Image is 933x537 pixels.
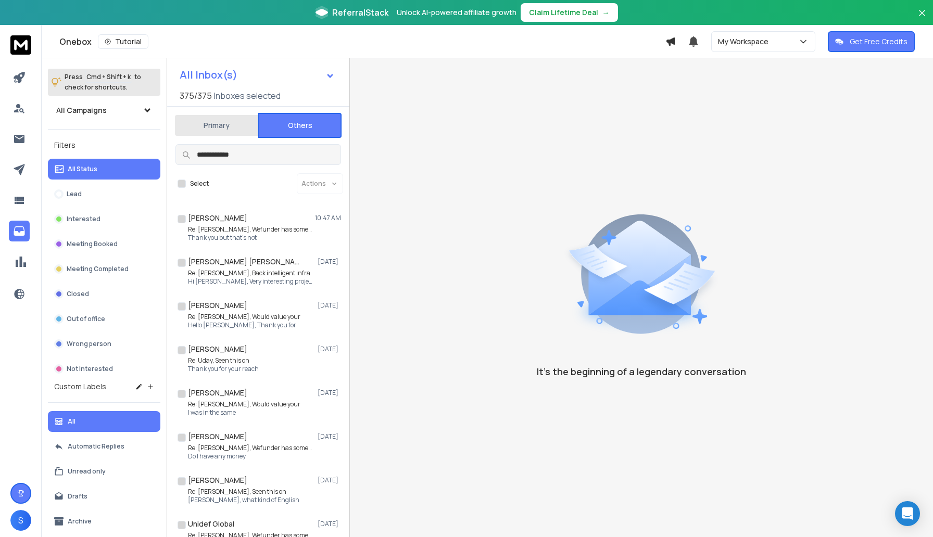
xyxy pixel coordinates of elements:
p: Do l have any money [188,452,313,461]
h1: [PERSON_NAME] [188,213,247,223]
h1: Unidef Global [188,519,234,529]
p: Meeting Completed [67,265,129,273]
button: Meeting Completed [48,259,160,279]
h1: [PERSON_NAME] [188,344,247,354]
p: Archive [68,517,92,526]
button: All Campaigns [48,100,160,121]
p: My Workspace [718,36,773,47]
h3: Filters [48,138,160,152]
button: Closed [48,284,160,304]
p: 10:47 AM [315,214,341,222]
p: Re: [PERSON_NAME], Wefunder has something [188,225,313,234]
p: Re: [PERSON_NAME], Wefunder has something [188,444,313,452]
p: [DATE] [318,345,341,353]
p: It’s the beginning of a legendary conversation [537,364,746,379]
button: Out of office [48,309,160,329]
p: Interested [67,215,100,223]
p: [DATE] [318,520,341,528]
div: Open Intercom Messenger [895,501,920,526]
p: [DATE] [318,301,341,310]
h1: [PERSON_NAME] [188,300,247,311]
div: Onebox [59,34,665,49]
button: Automatic Replies [48,436,160,457]
h1: All Inbox(s) [180,70,237,80]
span: Cmd + Shift + k [85,71,132,83]
label: Select [190,180,209,188]
button: All [48,411,160,432]
p: Press to check for shortcuts. [65,72,141,93]
p: [DATE] [318,476,341,484]
p: I was in the same [188,408,300,417]
h1: [PERSON_NAME] [PERSON_NAME] [188,257,302,267]
p: Drafts [68,492,87,501]
span: → [602,7,610,18]
button: Unread only [48,461,160,482]
p: [DATE] [318,389,341,397]
h3: Custom Labels [54,381,106,392]
p: Unlock AI-powered affiliate growth [397,7,516,18]
button: Wrong person [48,334,160,354]
h1: All Campaigns [56,105,107,116]
button: Archive [48,511,160,532]
button: S [10,510,31,531]
p: [DATE] [318,432,341,441]
h1: [PERSON_NAME] [188,388,247,398]
button: Lead [48,184,160,204]
p: All Status [68,165,97,173]
p: Automatic Replies [68,442,124,451]
p: Closed [67,290,89,298]
span: ReferralStack [332,6,388,19]
button: Others [258,113,342,138]
p: Hi [PERSON_NAME], Very interesting project [188,277,313,286]
button: Close banner [915,6,929,31]
button: Tutorial [98,34,148,49]
button: Interested [48,209,160,229]
p: Unread only [68,467,106,476]
button: Claim Lifetime Deal→ [521,3,618,22]
button: Not Interested [48,359,160,379]
span: 375 / 375 [180,89,212,102]
h3: Inboxes selected [214,89,281,102]
button: Get Free Credits [828,31,915,52]
p: Re: [PERSON_NAME], Seen this on [188,488,299,496]
h1: [PERSON_NAME] [188,431,247,442]
p: Hello [PERSON_NAME], Thank you for [188,321,300,329]
p: Re: Uday, Seen this on [188,356,259,365]
p: Re: [PERSON_NAME], Would value your [188,313,300,321]
p: Thank you for your reach [188,365,259,373]
p: All [68,417,75,426]
button: Primary [175,114,258,137]
button: All Status [48,159,160,180]
p: Meeting Booked [67,240,118,248]
button: All Inbox(s) [171,65,343,85]
p: Wrong person [67,340,111,348]
p: Re: [PERSON_NAME], Would value your [188,400,300,408]
p: [DATE] [318,258,341,266]
p: Not Interested [67,365,113,373]
p: Out of office [67,315,105,323]
p: [PERSON_NAME], what kind of English [188,496,299,504]
p: Thank you but that's not [188,234,313,242]
h1: [PERSON_NAME] [188,475,247,485]
button: Meeting Booked [48,234,160,254]
button: Drafts [48,486,160,507]
p: Re: [PERSON_NAME], Back intelligent infra [188,269,313,277]
p: Get Free Credits [850,36,907,47]
p: Lead [67,190,82,198]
